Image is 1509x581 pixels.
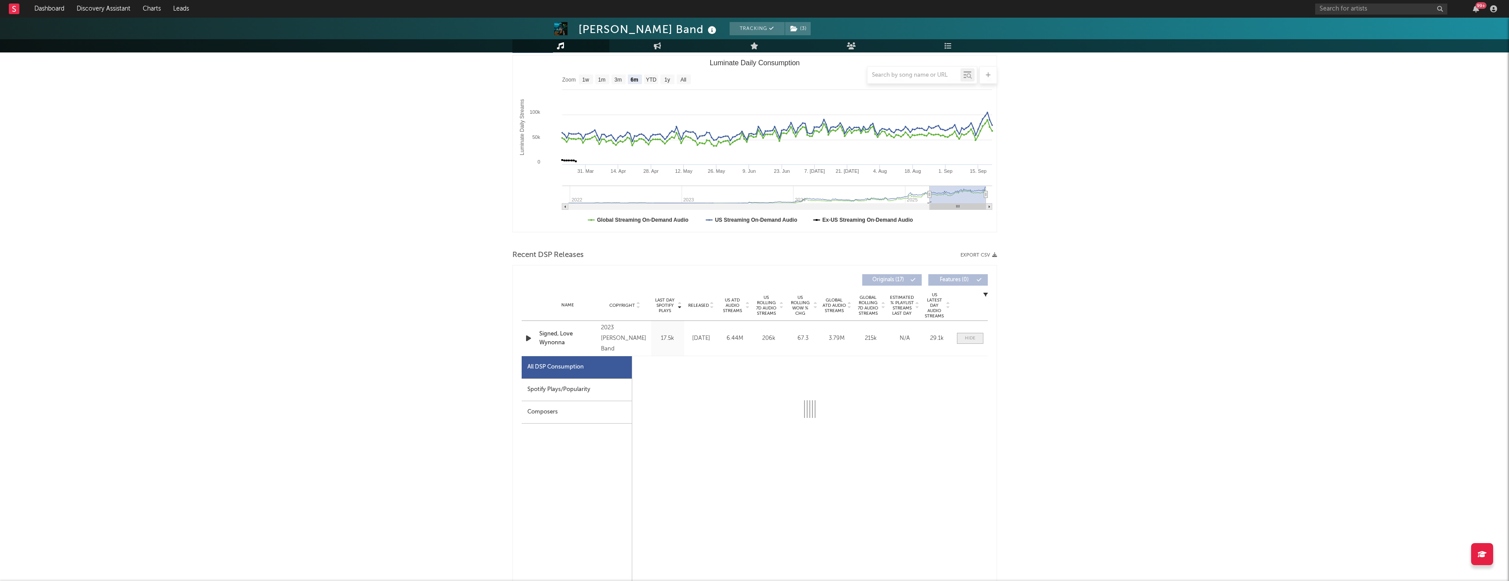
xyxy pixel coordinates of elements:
button: Originals(17) [862,274,922,286]
div: [DATE] [686,334,716,343]
span: ( 3 ) [785,22,811,35]
span: Global Rolling 7D Audio Streams [856,295,880,316]
div: 3.79M [822,334,852,343]
span: Copyright [609,303,635,308]
text: 15. Sep [970,168,986,174]
span: Recent DSP Releases [512,250,584,261]
svg: Luminate Daily Consumption [513,56,997,232]
text: 14. Apr [610,168,626,174]
input: Search by song name or URL [868,72,960,79]
span: Global ATD Audio Streams [822,298,846,313]
span: US Latest Day Audio Streams [924,292,945,319]
div: 67.3 [788,334,818,343]
div: All DSP Consumption [527,362,584,372]
div: 2023 [PERSON_NAME] Band [601,323,649,354]
div: 29.1k [924,334,950,343]
text: 21. [DATE] [835,168,859,174]
text: US Streaming On-Demand Audio [715,217,797,223]
text: 100k [530,109,540,115]
text: 9. Jun [742,168,756,174]
button: Tracking [730,22,785,35]
span: Estimated % Playlist Streams Last Day [890,295,914,316]
text: 31. Mar [577,168,594,174]
div: Name [539,302,597,309]
button: (3) [785,22,811,35]
text: 0 [537,159,540,164]
span: Features ( 0 ) [934,277,975,283]
text: Luminate Daily Streams [519,99,525,155]
text: Luminate Daily Consumption [709,59,800,67]
text: 4. Aug [873,168,886,174]
text: 28. Apr [643,168,659,174]
div: [PERSON_NAME] Band [578,22,719,37]
span: Originals ( 17 ) [868,277,908,283]
div: N/A [890,334,919,343]
text: 7. [DATE] [804,168,825,174]
button: 99+ [1473,5,1479,12]
span: US Rolling WoW % Chg [788,295,812,316]
text: 12. May [675,168,693,174]
div: Spotify Plays/Popularity [522,379,632,401]
button: Features(0) [928,274,988,286]
text: 1. Sep [938,168,953,174]
span: Last Day Spotify Plays [653,298,677,313]
input: Search for artists [1315,4,1447,15]
text: 26. May [708,168,725,174]
text: 50k [532,134,540,140]
div: 99 + [1476,2,1487,9]
text: 23. Jun [774,168,790,174]
text: Global Streaming On-Demand Audio [597,217,689,223]
span: US ATD Audio Streams [720,298,745,313]
div: All DSP Consumption [522,356,632,379]
a: Signed, Love Wynonna [539,330,597,347]
div: 206k [754,334,784,343]
div: 17.5k [653,334,682,343]
text: 18. Aug [904,168,920,174]
div: 6.44M [720,334,750,343]
span: Released [688,303,709,308]
div: 215k [856,334,886,343]
text: Ex-US Streaming On-Demand Audio [822,217,913,223]
span: US Rolling 7D Audio Streams [754,295,779,316]
div: Composers [522,401,632,424]
button: Export CSV [960,253,997,258]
